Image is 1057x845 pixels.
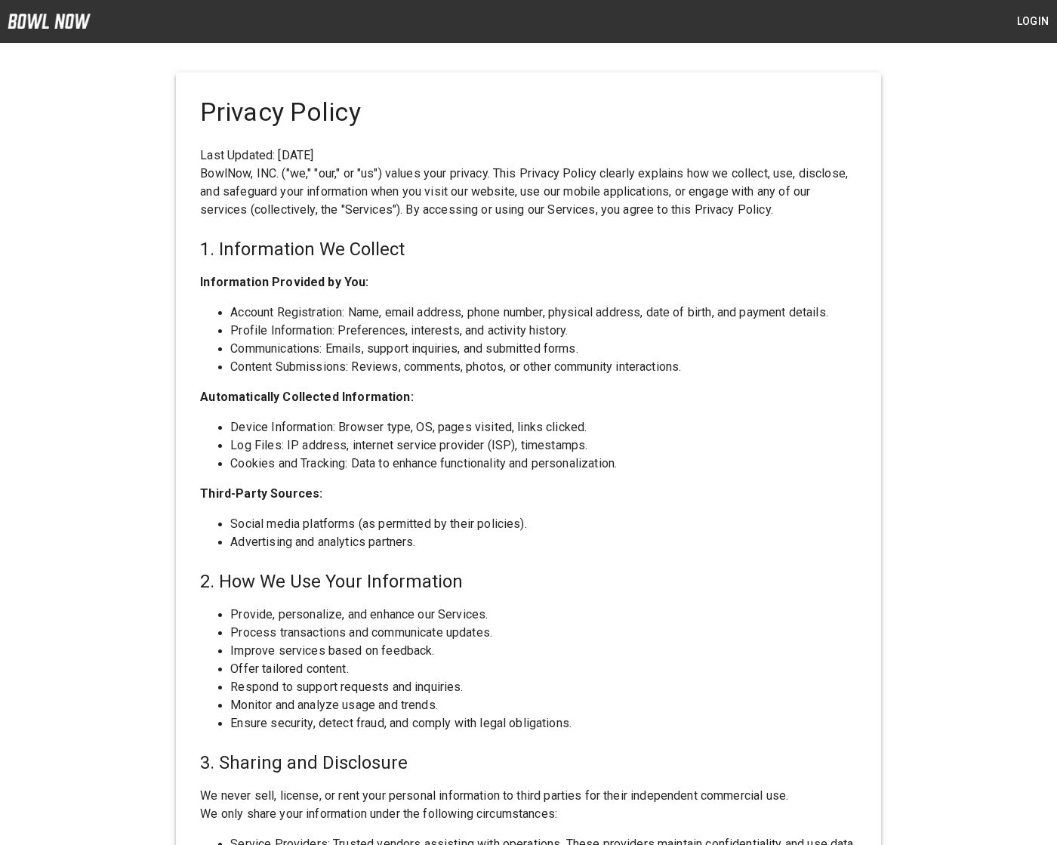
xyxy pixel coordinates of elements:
[200,275,368,289] strong: Information Provided by You:
[230,322,856,340] p: Profile Information: Preferences, interests, and activity history.
[200,486,322,501] strong: Third-Party Sources:
[230,340,856,358] p: Communications: Emails, support inquiries, and submitted forms.
[200,165,856,219] p: BowlNow, INC. ("we," "our," or "us") values your privacy. This Privacy Policy clearly explains ho...
[230,624,856,642] p: Process transactions and communicate updates.
[200,390,413,404] strong: Automatically Collected Information:
[230,678,856,696] p: Respond to support requests and inquiries.
[8,14,91,29] img: logo
[230,455,856,473] p: Cookies and Tracking: Data to enhance functionality and personalization.
[230,358,856,376] p: Content Submissions: Reviews, comments, photos, or other community interactions.
[200,97,856,128] h4: Privacy Policy
[200,569,856,594] h5: 2. How We Use Your Information
[230,660,856,678] p: Offer tailored content.
[200,751,856,775] h5: 3. Sharing and Disclosure
[230,418,856,436] p: Device Information: Browser type, OS, pages visited, links clicked.
[230,642,856,660] p: Improve services based on feedback.
[230,304,856,322] p: Account Registration: Name, email address, phone number, physical address, date of birth, and pay...
[230,436,856,455] p: Log Files: IP address, internet service provider (ISP), timestamps.
[230,533,856,551] p: Advertising and analytics partners.
[200,146,856,165] p: Last Updated: [DATE]
[200,237,856,261] h5: 1. Information We Collect
[230,696,856,714] p: Monitor and analyze usage and trends.
[200,787,856,805] p: We never sell, license, or rent your personal information to third parties for their independent ...
[230,515,856,533] p: Social media platforms (as permitted by their policies).
[200,805,856,823] p: We only share your information under the following circumstances:
[230,714,856,732] p: Ensure security, detect fraud, and comply with legal obligations.
[230,606,856,624] p: Provide, personalize, and enhance our Services.
[1009,8,1057,35] button: Login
